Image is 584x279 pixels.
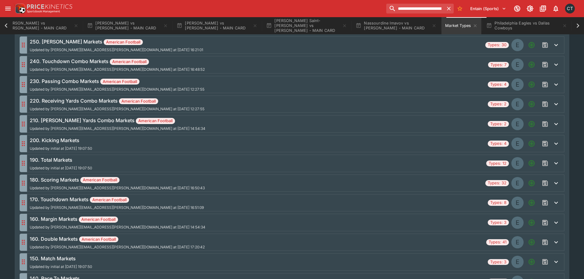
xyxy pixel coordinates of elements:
[540,217,551,228] span: Save changes to the Market Type group
[119,98,158,104] span: American Football
[512,3,523,14] button: Connected to PK
[540,40,551,51] span: Save changes to the Market Type group
[30,107,204,111] span: Updated by [PERSON_NAME][EMAIL_ADDRESS][PERSON_NAME][DOMAIN_NAME] at [DATE] 12:27:55
[488,141,509,147] span: Types: 4
[511,217,524,229] div: EVENT
[511,177,524,189] div: EVENT
[537,3,548,14] button: Documentation
[540,119,551,130] span: Save changes to the Market Type group
[30,176,205,183] h6: 180. Scoring Markets
[30,126,205,131] span: Updated by [PERSON_NAME][EMAIL_ADDRESS][PERSON_NAME][DOMAIN_NAME] at [DATE] 14:54:34
[526,197,537,208] button: Add a new Market type to the group
[526,217,537,228] button: Add a new Market type to the group
[526,119,537,130] button: Add a new Market type to the group
[526,158,537,169] button: Add a new Market type to the group
[511,197,524,209] div: EVENT
[485,180,509,186] span: Types: 32
[79,217,118,223] span: American Football
[100,79,139,85] span: American Football
[488,101,509,107] span: Types: 2
[488,220,509,226] span: Types: 3
[511,256,524,268] div: EVENT
[488,121,509,127] span: Types: 2
[565,4,575,13] div: Cameron Tarver
[30,146,92,151] span: Updated by initial at [DATE] 19:07:50
[550,3,561,14] button: Notifications
[30,97,204,104] h6: 220. Receiving Yards Combo Markets
[30,38,203,45] h6: 250. [PERSON_NAME] Markets
[511,157,524,169] div: EVENT
[30,255,92,262] h6: 150. Match Markets
[30,67,205,72] span: Updated by [PERSON_NAME][EMAIL_ADDRESS][PERSON_NAME][DOMAIN_NAME] at [DATE] 16:48:52
[526,138,537,149] button: Add a new Market type to the group
[511,236,524,248] div: EVENT
[488,62,509,68] span: Types: 7
[30,48,203,52] span: Updated by [PERSON_NAME][EMAIL_ADDRESS][PERSON_NAME][DOMAIN_NAME] at [DATE] 16:21:01
[30,117,205,124] h6: 210. [PERSON_NAME] Yards Combo Markets
[485,42,509,48] span: Types: 30
[441,17,481,34] button: Market Types
[511,78,524,91] div: EVENT
[30,245,205,249] span: Updated by [PERSON_NAME][EMAIL_ADDRESS][PERSON_NAME][DOMAIN_NAME] at [DATE] 17:20:42
[30,87,204,92] span: Updated by [PERSON_NAME][EMAIL_ADDRESS][PERSON_NAME][DOMAIN_NAME] at [DATE] 12:27:55
[526,79,537,90] button: Add a new Market type to the group
[386,4,444,13] input: search
[540,138,551,149] span: Save changes to the Market Type group
[526,59,537,70] button: Add a new Market type to the group
[30,235,205,243] h6: 160. Double Markets
[525,3,536,14] button: Toggle light/dark mode
[30,58,205,65] h6: 240. Touchdown Combo Markets
[540,59,551,70] span: Save changes to the Market Type group
[540,178,551,189] span: Save changes to the Market Type group
[511,138,524,150] div: EVENT
[540,197,551,208] span: Save changes to the Market Type group
[136,118,175,124] span: American Football
[13,2,26,15] img: PriceKinetics Logo
[30,166,92,170] span: Updated by initial at [DATE] 19:07:50
[511,58,524,71] div: EVENT
[483,17,571,34] button: Philadelphia Eagles vs Dallas Cowboys
[30,196,204,203] h6: 170. Touchdown Markets
[110,59,149,65] span: American Football
[27,4,72,9] img: PriceKinetics
[511,98,524,110] div: EVENT
[526,178,537,189] button: Add a new Market type to the group
[467,4,510,13] button: Select Tenant
[540,237,551,248] span: Save changes to the Market Type group
[2,3,13,14] button: open drawer
[526,99,537,110] button: Add a new Market type to the group
[540,256,551,267] span: Save changes to the Market Type group
[80,177,120,183] span: American Football
[511,118,524,130] div: EVENT
[526,40,537,51] button: Add a new Market type to the group
[488,200,509,206] span: Types: 8
[27,10,60,13] img: Sportsbook Management
[526,256,537,267] button: Add a new Market type to the group
[352,17,440,34] button: Nassourdine Imavov vs [PERSON_NAME] - MAIN CARD
[540,99,551,110] span: Save changes to the Market Type group
[90,197,129,203] span: American Football
[540,158,551,169] span: Save changes to the Market Type group
[262,17,351,34] button: [PERSON_NAME] Saint-[PERSON_NAME] vs [PERSON_NAME] - MAIN CARD
[486,160,509,167] span: Types: 12
[486,239,509,245] span: Types: 41
[30,186,205,190] span: Updated by [PERSON_NAME][EMAIL_ADDRESS][PERSON_NAME][DOMAIN_NAME] at [DATE] 16:50:43
[455,4,465,13] button: No Bookmarks
[30,77,204,85] h6: 230. Passing Combo Markets
[173,17,261,34] button: [PERSON_NAME] vs [PERSON_NAME] - MAIN CARD
[30,215,205,223] h6: 160. Margin Markets
[30,156,92,164] h6: 190. Total Markets
[526,237,537,248] button: Add a new Market type to the group
[30,225,205,229] span: Updated by [PERSON_NAME][EMAIL_ADDRESS][PERSON_NAME][DOMAIN_NAME] at [DATE] 14:54:34
[488,259,509,265] span: Types: 3
[83,17,172,34] button: [PERSON_NAME] vs [PERSON_NAME] - MAIN CARD
[563,2,577,15] button: Cameron Tarver
[488,81,509,88] span: Types: 4
[30,137,92,144] h6: 200. Kicking Markets
[30,205,204,210] span: Updated by [PERSON_NAME][EMAIL_ADDRESS][PERSON_NAME][DOMAIN_NAME] at [DATE] 16:51:09
[540,79,551,90] span: Save changes to the Market Type group
[104,39,143,45] span: American Football
[511,39,524,51] div: EVENT
[79,236,118,243] span: American Football
[30,265,92,269] span: Updated by initial at [DATE] 19:07:50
